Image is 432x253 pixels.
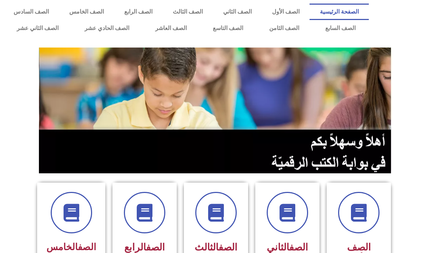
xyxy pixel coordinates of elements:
[71,20,142,36] a: الصف الحادي عشر
[213,4,262,20] a: الصف الثاني
[218,242,237,253] a: الصف
[124,242,165,253] span: الرابع
[262,4,310,20] a: الصف الأول
[289,242,308,253] a: الصف
[78,242,96,252] a: الصف
[310,4,369,20] a: الصفحة الرئيسية
[312,20,369,36] a: الصف السابع
[4,4,59,20] a: الصف السادس
[142,20,200,36] a: الصف العاشر
[163,4,213,20] a: الصف الثالث
[256,20,312,36] a: الصف الثامن
[146,242,165,253] a: الصف
[195,242,237,253] span: الثالث
[46,242,96,252] span: الخامس
[267,242,308,253] span: الثاني
[114,4,163,20] a: الصف الرابع
[200,20,256,36] a: الصف التاسع
[4,20,71,36] a: الصف الثاني عشر
[59,4,114,20] a: الصف الخامس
